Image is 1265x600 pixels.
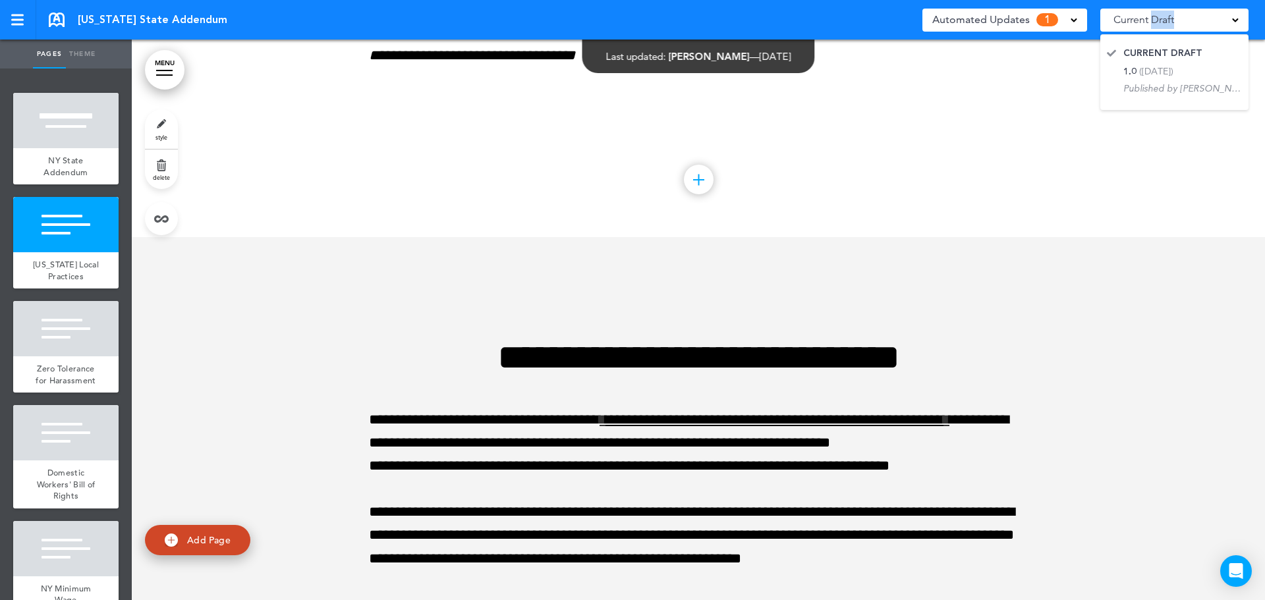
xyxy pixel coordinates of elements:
span: [US_STATE] Local Practices [33,259,99,282]
p: Published by [PERSON_NAME] [1123,82,1242,95]
a: Zero Tolerance for Harassment [13,356,119,393]
span: ([DATE]) [1139,65,1173,77]
a: delete [145,150,178,189]
img: add.svg [165,533,178,547]
span: delete [153,173,170,181]
span: Automated Updates [932,11,1030,29]
span: Current Draft [1113,11,1174,29]
span: Domestic Workers' Bill of Rights [37,467,96,501]
span: style [155,133,167,141]
a: Pages [33,40,66,68]
span: NY State Addendum [43,155,88,178]
a: MENU [145,50,184,90]
a: Domestic Workers' Bill of Rights [13,460,119,508]
span: CURRENT DRAFT [1123,47,1202,59]
div: — [606,51,791,61]
div: Open Intercom Messenger [1220,555,1252,587]
span: Add Page [187,534,231,546]
a: [US_STATE] Local Practices [13,252,119,288]
span: 1.0 [1123,65,1137,78]
span: [US_STATE] State Addendum [78,13,227,27]
span: [PERSON_NAME] [669,50,750,63]
span: Zero Tolerance for Harassment [36,363,96,386]
a: style [145,109,178,149]
a: NY State Addendum [13,148,119,184]
span: Last updated: [606,50,666,63]
span: 1 [1036,13,1058,26]
span: [DATE] [760,50,791,63]
a: Add Page [145,525,250,556]
a: Theme [66,40,99,68]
